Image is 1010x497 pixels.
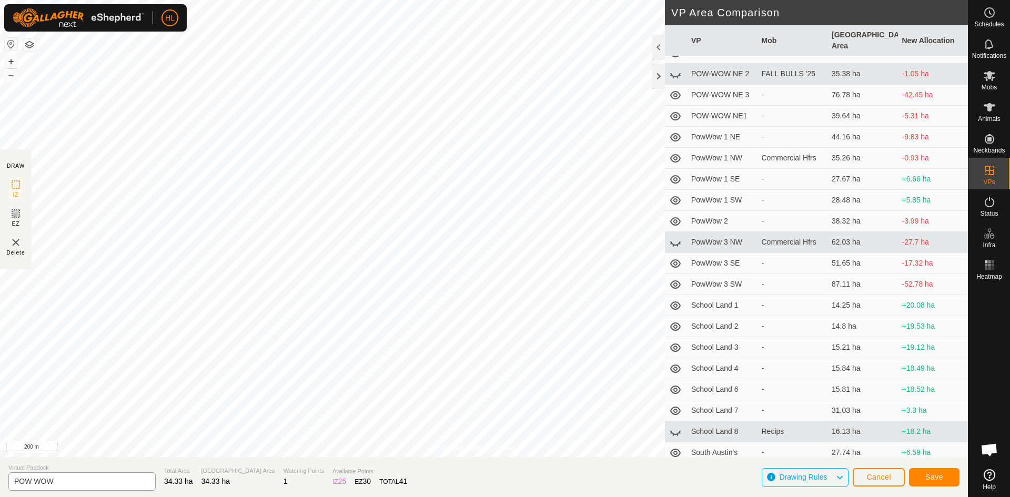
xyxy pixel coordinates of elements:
[762,321,824,332] div: -
[982,84,997,90] span: Mobs
[165,13,175,24] span: HL
[687,253,757,274] td: PowWow 3 SE
[827,232,898,253] td: 62.03 ha
[762,216,824,227] div: -
[898,442,968,463] td: +6.59 ha
[687,190,757,211] td: PowWow 1 SW
[164,477,193,485] span: 34.33 ha
[164,466,193,475] span: Total Area
[827,295,898,316] td: 14.25 ha
[5,69,17,82] button: –
[898,25,968,56] th: New Allocation
[687,127,757,148] td: PowWow 1 NE
[762,300,824,311] div: -
[687,379,757,400] td: School Land 6
[827,442,898,463] td: 27.74 ha
[687,295,757,316] td: School Land 1
[898,253,968,274] td: -17.32 ha
[898,190,968,211] td: +5.85 ha
[898,358,968,379] td: +18.49 ha
[687,211,757,232] td: PowWow 2
[12,220,20,228] span: EZ
[8,463,156,472] span: Virtual Paddock
[757,25,828,56] th: Mob
[284,466,324,475] span: Watering Points
[687,106,757,127] td: POW-WOW NE1
[898,211,968,232] td: -3.99 ha
[976,273,1002,280] span: Heatmap
[827,421,898,442] td: 16.13 ha
[983,484,996,490] span: Help
[5,38,17,50] button: Reset Map
[687,421,757,442] td: School Land 8
[762,195,824,206] div: -
[898,295,968,316] td: +20.08 ha
[687,400,757,421] td: School Land 7
[827,379,898,400] td: 15.81 ha
[827,316,898,337] td: 14.8 ha
[983,242,995,248] span: Infra
[898,400,968,421] td: +3.3 ha
[687,85,757,106] td: POW-WOW NE 3
[687,337,757,358] td: School Land 3
[827,25,898,56] th: [GEOGRAPHIC_DATA] Area
[762,110,824,121] div: -
[355,476,371,487] div: EZ
[978,116,1001,122] span: Animals
[687,442,757,463] td: South Austin's
[762,153,824,164] div: Commercial Hfrs
[762,342,824,353] div: -
[827,337,898,358] td: 15.21 ha
[201,466,275,475] span: [GEOGRAPHIC_DATA] Area
[762,68,824,79] div: FALL BULLS '25
[7,162,25,170] div: DRAW
[284,477,288,485] span: 1
[687,25,757,56] th: VP
[363,477,371,485] span: 30
[827,148,898,169] td: 35.26 ha
[898,274,968,295] td: -52.78 ha
[898,232,968,253] td: -27.7 ha
[762,405,824,416] div: -
[13,8,144,27] img: Gallagher Logo
[827,211,898,232] td: 38.32 ha
[379,476,407,487] div: TOTAL
[898,85,968,106] td: -42.45 ha
[898,148,968,169] td: -0.93 ha
[687,358,757,379] td: School Land 4
[762,258,824,269] div: -
[9,236,22,249] img: VP
[980,210,998,217] span: Status
[827,274,898,295] td: 87.11 ha
[827,169,898,190] td: 27.67 ha
[762,89,824,100] div: -
[779,473,827,481] span: Drawing Rules
[494,443,526,453] a: Contact Us
[827,253,898,274] td: 51.65 ha
[898,169,968,190] td: +6.66 ha
[972,53,1006,59] span: Notifications
[827,106,898,127] td: 39.64 ha
[687,64,757,85] td: POW-WOW NE 2
[762,279,824,290] div: -
[762,426,824,437] div: Recips
[338,477,347,485] span: 25
[898,379,968,400] td: +18.52 ha
[827,400,898,421] td: 31.03 ha
[762,174,824,185] div: -
[687,316,757,337] td: School Land 2
[973,147,1005,154] span: Neckbands
[827,127,898,148] td: 44.16 ha
[13,191,19,199] span: IZ
[5,55,17,68] button: +
[687,274,757,295] td: PowWow 3 SW
[23,38,36,51] button: Map Layers
[442,443,482,453] a: Privacy Policy
[898,316,968,337] td: +19.53 ha
[898,421,968,442] td: +18.2 ha
[866,473,891,481] span: Cancel
[762,447,824,458] div: -
[687,169,757,190] td: PowWow 1 SE
[332,476,346,487] div: IZ
[898,106,968,127] td: -5.31 ha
